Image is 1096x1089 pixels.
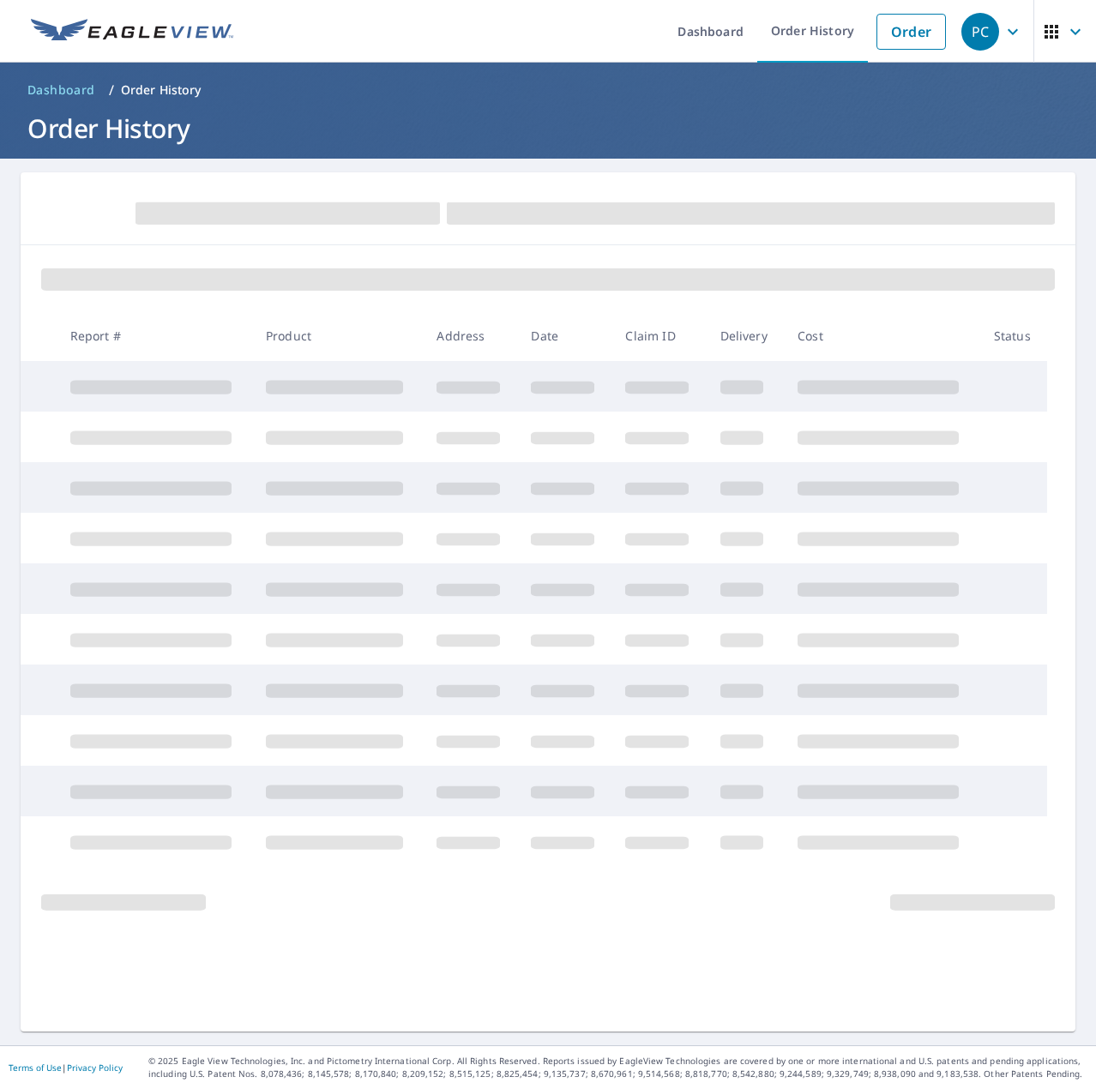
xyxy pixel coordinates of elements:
[27,81,95,99] span: Dashboard
[9,1062,123,1073] p: |
[517,310,611,361] th: Date
[961,13,999,51] div: PC
[707,310,785,361] th: Delivery
[9,1062,62,1074] a: Terms of Use
[980,310,1047,361] th: Status
[31,19,233,45] img: EV Logo
[121,81,202,99] p: Order History
[784,310,980,361] th: Cost
[21,76,1075,104] nav: breadcrumb
[876,14,946,50] a: Order
[109,80,114,100] li: /
[21,76,102,104] a: Dashboard
[611,310,706,361] th: Claim ID
[67,1062,123,1074] a: Privacy Policy
[423,310,517,361] th: Address
[148,1055,1087,1080] p: © 2025 Eagle View Technologies, Inc. and Pictometry International Corp. All Rights Reserved. Repo...
[21,111,1075,146] h1: Order History
[252,310,423,361] th: Product
[57,310,252,361] th: Report #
